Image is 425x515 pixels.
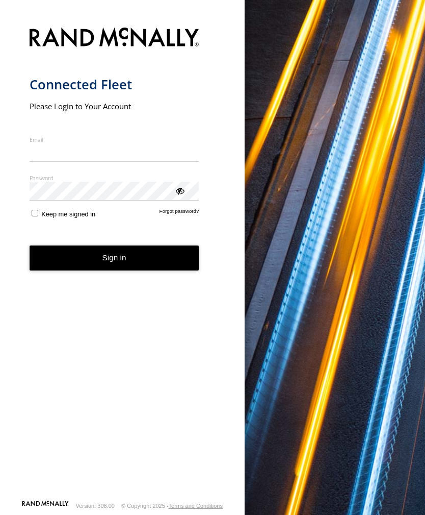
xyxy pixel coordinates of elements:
h2: Please Login to Your Account [30,101,199,111]
span: Keep me signed in [41,210,95,218]
a: Terms and Conditions [169,503,223,509]
input: Keep me signed in [32,210,38,216]
button: Sign in [30,246,199,271]
form: main [30,21,216,500]
label: Email [30,136,199,143]
div: © Copyright 2025 - [121,503,223,509]
img: Rand McNally [30,26,199,52]
div: ViewPassword [174,185,184,195]
h1: Connected Fleet [30,76,199,93]
label: Password [30,174,199,182]
a: Visit our Website [22,501,69,511]
div: Version: 308.00 [76,503,115,509]
a: Forgot password? [160,208,199,218]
